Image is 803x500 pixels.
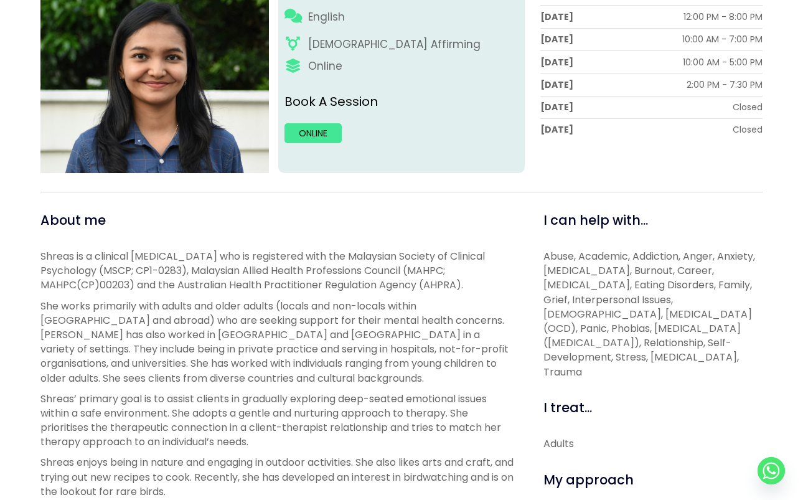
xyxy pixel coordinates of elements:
[758,457,785,484] a: Whatsapp
[543,436,763,451] div: Adults
[540,123,573,136] div: [DATE]
[40,392,515,450] p: Shreas’ primary goal is to assist clients in gradually exploring deep-seated emotional issues wit...
[543,211,648,229] span: I can help with...
[540,56,573,68] div: [DATE]
[682,33,763,45] div: 10:00 AM - 7:00 PM
[733,101,763,113] div: Closed
[540,11,573,23] div: [DATE]
[683,11,763,23] div: 12:00 PM - 8:00 PM
[687,78,763,91] div: 2:00 PM - 7:30 PM
[683,56,763,68] div: 10:00 AM - 5:00 PM
[540,33,573,45] div: [DATE]
[284,93,519,111] p: Book A Session
[308,37,481,52] div: [DEMOGRAPHIC_DATA] Affirming
[308,59,342,74] div: Online
[543,249,763,379] p: Abuse, Academic, Addiction, Anger, Anxiety, [MEDICAL_DATA], Burnout, Career, [MEDICAL_DATA], Eati...
[40,211,106,229] span: About me
[733,123,763,136] div: Closed
[543,399,592,417] span: I treat...
[540,101,573,113] div: [DATE]
[284,123,342,143] a: Online
[40,249,515,293] p: Shreas is a clinical [MEDICAL_DATA] who is registered with the Malaysian Society of Clinical Psyc...
[540,78,573,91] div: [DATE]
[308,9,345,25] p: English
[40,455,515,499] p: Shreas enjoys being in nature and engaging in outdoor activities. She also likes arts and craft, ...
[40,299,515,385] p: She works primarily with adults and older adults (locals and non-locals within [GEOGRAPHIC_DATA] ...
[543,471,634,489] span: My approach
